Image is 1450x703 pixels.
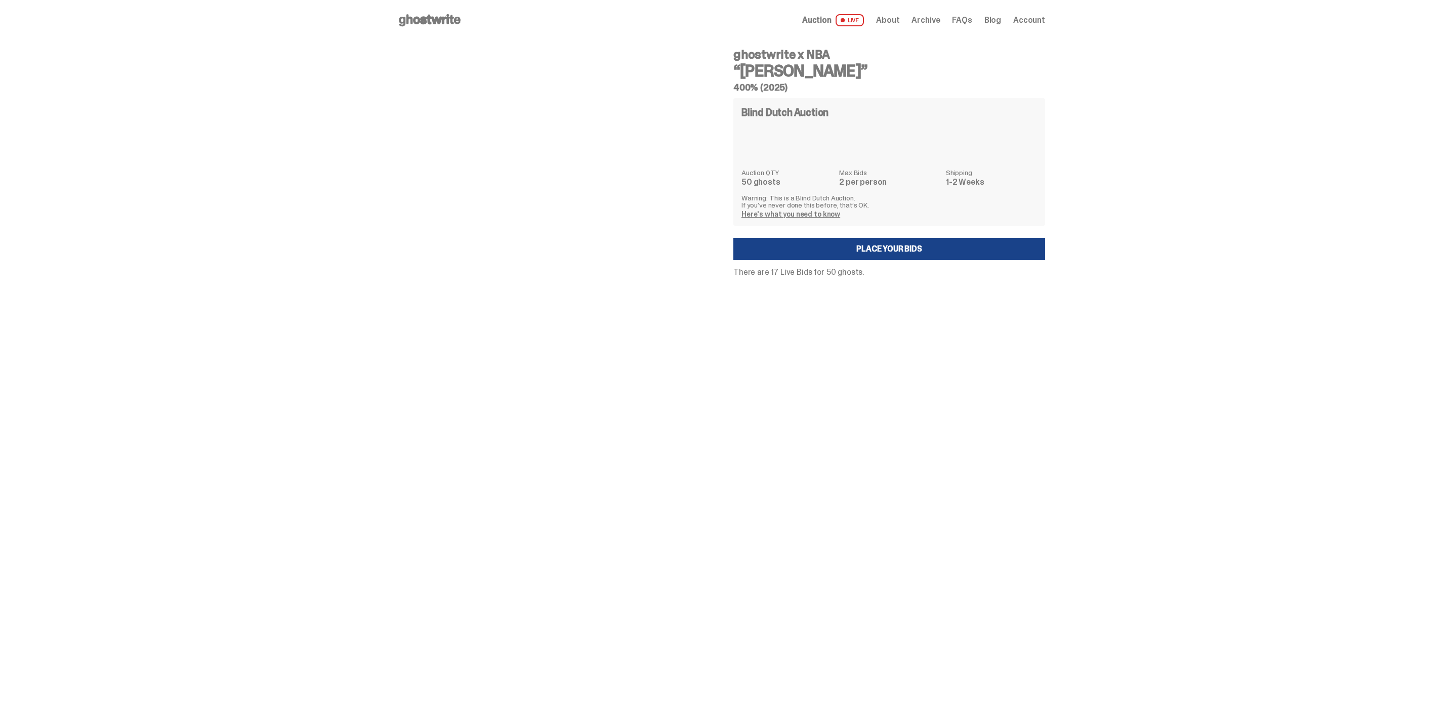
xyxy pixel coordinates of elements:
dd: 50 ghosts [741,178,833,186]
a: About [876,16,899,24]
h4: ghostwrite x NBA [733,49,1045,61]
a: Blog [984,16,1001,24]
dd: 2 per person [839,178,940,186]
dd: 1-2 Weeks [946,178,1037,186]
h4: Blind Dutch Auction [741,107,828,117]
h5: 400% (2025) [733,83,1045,92]
span: Auction [802,16,832,24]
a: FAQs [952,16,972,24]
p: There are 17 Live Bids for 50 ghosts. [733,268,1045,276]
span: LIVE [836,14,864,26]
a: Account [1013,16,1045,24]
h3: “[PERSON_NAME]” [733,63,1045,79]
a: Auction LIVE [802,14,864,26]
a: Place your Bids [733,238,1045,260]
a: Archive [912,16,940,24]
dt: Max Bids [839,169,940,176]
dt: Shipping [946,169,1037,176]
a: Here's what you need to know [741,210,840,219]
p: Warning: This is a Blind Dutch Auction. If you’ve never done this before, that’s OK. [741,194,1037,209]
dt: Auction QTY [741,169,833,176]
